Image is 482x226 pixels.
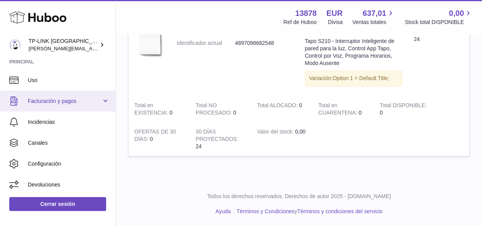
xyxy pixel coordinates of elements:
span: 0,00 [295,128,305,135]
span: Incidencias [28,118,110,126]
span: Stock total DISPONIBLE [405,19,473,26]
div: Divisa [328,19,343,26]
strong: 30 DÍAS PROYECTADOS [196,128,238,144]
td: 0 [251,96,313,122]
span: Option 1 = Default Title; [333,75,389,81]
dt: Identificador actual [177,39,235,47]
a: Cerrar sesión [9,197,106,211]
strong: Total en CUARENTENA [318,102,359,118]
div: Variación: [305,70,403,86]
img: product image [134,28,165,59]
strong: EUR [326,8,343,19]
strong: 13878 [295,8,317,19]
a: Términos y Condiciones [237,208,294,214]
span: Devoluciones [28,181,110,188]
strong: Valor del stock [257,128,295,137]
td: 0 [374,96,435,122]
span: 637,01 [363,8,386,19]
span: Canales [28,139,110,147]
li: y [234,208,382,215]
a: 637,01 Ventas totales [352,8,395,26]
td: 0 [129,96,190,122]
td: 0 [190,96,251,122]
p: Todos los derechos reservados. Derechos de autor 2025 - [DOMAIN_NAME] [122,193,476,200]
td: 24 [190,122,251,156]
strong: Total en EXISTENCIA [134,102,169,118]
strong: Total ALOCADO [257,102,299,110]
div: TP-LINK [GEOGRAPHIC_DATA], SOCIEDAD LIMITADA [29,38,98,52]
span: Ventas totales [352,19,395,26]
strong: Total NO PROCESADO [196,102,233,118]
div: Ref de Huboo [283,19,316,26]
strong: Total DISPONIBLE [380,102,426,110]
span: [PERSON_NAME][EMAIL_ADDRESS][DOMAIN_NAME] [29,45,155,51]
img: celia.yan@tp-link.com [9,39,21,51]
span: 0 [359,110,362,116]
dd: 4897098682548 [235,39,293,47]
a: Ayuda [215,208,230,214]
span: Uso [28,77,110,84]
span: Facturación y pagos [28,98,101,105]
td: 24 [408,22,469,96]
td: 0 [129,122,190,156]
a: Términos y condiciones del servicio [297,208,382,214]
div: Tapo S210 - Interruptor Inteligente de pared para la luz, Control App Tapo, Control por Voz, Prog... [305,38,403,67]
strong: OFERTAS DE 30 DÍAS [134,128,176,144]
a: 0,00 Stock total DISPONIBLE [405,8,473,26]
span: 0,00 [449,8,464,19]
span: Configuración [28,160,110,168]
